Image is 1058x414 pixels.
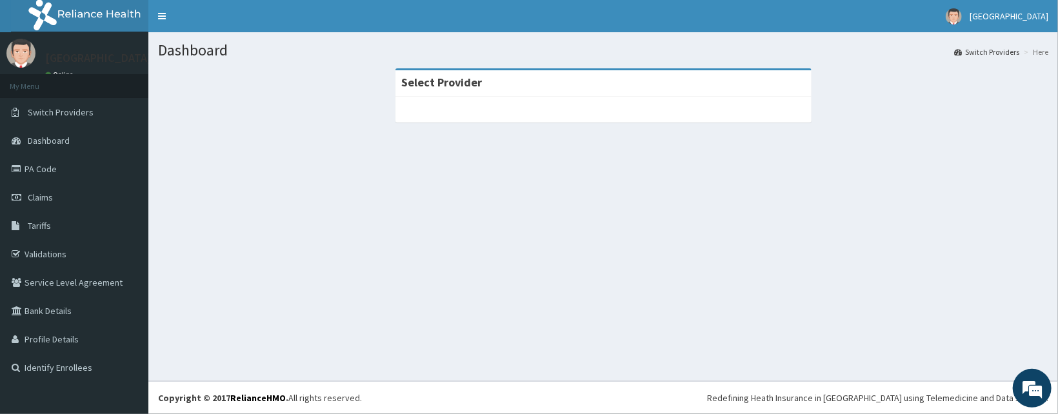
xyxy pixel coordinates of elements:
a: RelianceHMO [230,392,286,404]
div: Redefining Heath Insurance in [GEOGRAPHIC_DATA] using Telemedicine and Data Science! [707,391,1048,404]
footer: All rights reserved. [148,381,1058,414]
span: [GEOGRAPHIC_DATA] [970,10,1048,22]
span: Tariffs [28,220,51,232]
strong: Copyright © 2017 . [158,392,288,404]
a: Online [45,70,76,79]
p: [GEOGRAPHIC_DATA] [45,52,152,64]
a: Switch Providers [954,46,1019,57]
h1: Dashboard [158,42,1048,59]
span: Dashboard [28,135,70,146]
li: Here [1021,46,1048,57]
img: User Image [946,8,962,25]
strong: Select Provider [402,75,483,90]
span: Claims [28,192,53,203]
img: User Image [6,39,35,68]
span: Switch Providers [28,106,94,118]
